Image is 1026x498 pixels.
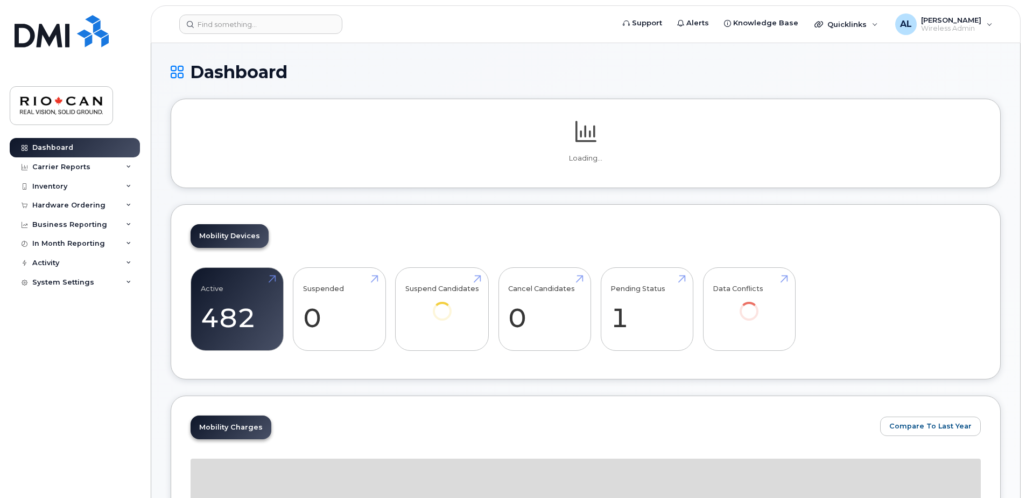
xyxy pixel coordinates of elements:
[191,416,271,439] a: Mobility Charges
[508,274,581,345] a: Cancel Candidates 0
[201,274,273,345] a: Active 482
[880,417,981,436] button: Compare To Last Year
[191,154,981,163] p: Loading...
[191,224,269,248] a: Mobility Devices
[610,274,683,345] a: Pending Status 1
[171,63,1001,81] h1: Dashboard
[713,274,785,336] a: Data Conflicts
[405,274,479,336] a: Suspend Candidates
[889,421,972,431] span: Compare To Last Year
[303,274,376,345] a: Suspended 0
